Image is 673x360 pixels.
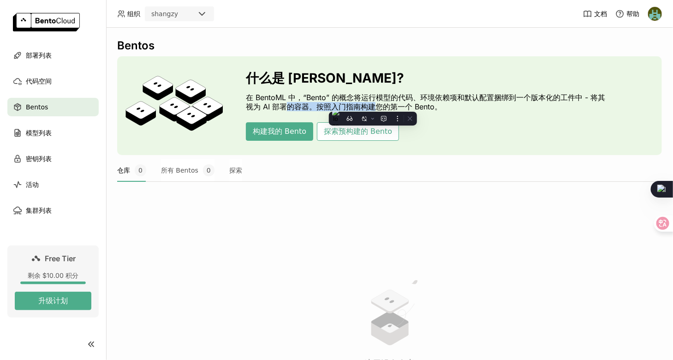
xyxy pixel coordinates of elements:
span: 模型列表 [26,127,52,138]
button: 仓库 [117,159,146,182]
div: shangzy [151,9,178,18]
a: 密钥列表 [7,150,99,168]
a: Bentos [7,98,99,116]
a: 部署列表 [7,46,99,65]
span: 组织 [127,10,140,18]
div: Bentos [117,39,662,53]
button: 探索预构建的 Bento [317,122,399,141]
a: 集群列表 [7,201,99,220]
span: Bentos [26,102,48,113]
span: 密钥列表 [26,153,52,164]
a: Free Tier剩余 $10.00 积分升级计划 [7,246,99,318]
button: 所有 Bentos [161,159,214,182]
a: 代码空间 [7,72,99,90]
p: 在 BentoML 中，“Bento” 的概念将运行模型的代码、环境依赖项和默认配置捆绑到一个版本化的工件中 - 将其视为 AI 部署的容器。按照入门指南构建您的第一个 Bento。 [246,93,610,111]
button: 升级计划 [15,292,91,310]
img: logo [13,13,80,31]
span: 帮助 [626,10,639,18]
span: 0 [135,164,146,176]
a: 文档 [583,9,607,18]
img: zy shang [648,7,662,21]
span: 0 [203,164,214,176]
a: 模型列表 [7,124,99,142]
span: 活动 [26,179,39,190]
span: 文档 [594,10,607,18]
div: 帮助 [615,9,639,18]
span: Free Tier [45,254,76,263]
span: 集群列表 [26,205,52,216]
img: no results [355,278,424,348]
img: cover onboarding [125,75,224,136]
span: 代码空间 [26,76,52,87]
div: 剩余 $10.00 积分 [15,271,91,280]
button: 构建我的 Bento [246,122,313,141]
span: 部署列表 [26,50,52,61]
a: 活动 [7,175,99,194]
button: 探索 [229,159,242,182]
input: Selected shangzy. [179,10,180,19]
h3: 什么是 [PERSON_NAME]? [246,71,610,85]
